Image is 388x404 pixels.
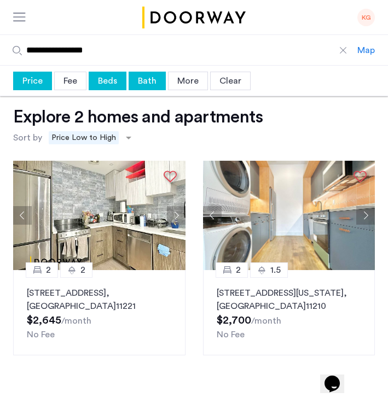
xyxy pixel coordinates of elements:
div: Map [357,44,375,57]
div: Clear [210,72,251,90]
div: Beds [89,72,126,90]
span: No Fee [27,330,55,339]
h1: Explore 2 homes and apartments [13,106,263,128]
button: Previous apartment [13,206,32,225]
label: Sort by [13,131,42,144]
sub: /month [251,317,281,325]
span: 2 [80,264,85,277]
ng-select: sort-apartment [45,128,137,148]
button: Next apartment [356,206,375,225]
img: 4f6b9112-ac7c-4443-895b-e950d3f5df76_638850710732620540.png [13,161,186,270]
span: Fee [63,77,77,85]
iframe: chat widget [320,360,355,393]
button: Previous apartment [203,206,222,225]
sub: /month [61,317,91,325]
div: Price [13,72,52,90]
span: 2 [46,264,51,277]
span: 1.5 [270,264,281,277]
div: Bath [129,72,166,90]
p: [STREET_ADDRESS][US_STATE] 11210 [217,286,362,313]
img: 2016_638659928023947132.jpeg [203,161,375,270]
a: Cazamio logo [141,7,248,28]
div: KG [357,9,375,26]
span: Price Low to High [49,131,119,144]
a: 21.5[STREET_ADDRESS][US_STATE], [GEOGRAPHIC_DATA]11210No Fee [203,270,375,355]
span: $2,645 [27,315,61,326]
button: Next apartment [167,206,186,225]
span: 2 [236,264,241,277]
a: 22[STREET_ADDRESS], [GEOGRAPHIC_DATA]11221No Fee [13,270,186,355]
span: No Fee [217,330,245,339]
p: [STREET_ADDRESS] 11221 [27,286,172,313]
img: logo [141,7,248,28]
div: More [168,72,208,90]
span: $2,700 [217,315,251,326]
